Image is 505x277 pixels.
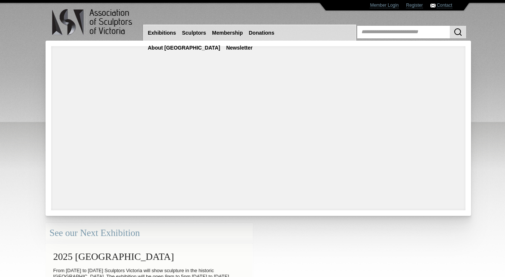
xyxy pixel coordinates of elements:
[209,26,246,40] a: Membership
[437,3,452,8] a: Contact
[453,28,462,37] img: Search
[223,41,256,55] a: Newsletter
[406,3,423,8] a: Register
[430,4,436,7] img: Contact ASV
[370,3,399,8] a: Member Login
[50,248,249,266] h2: 2025 [GEOGRAPHIC_DATA]
[246,26,277,40] a: Donations
[46,223,253,243] div: See our Next Exhibition
[52,7,134,37] img: logo.png
[145,41,223,55] a: About [GEOGRAPHIC_DATA]
[145,26,179,40] a: Exhibitions
[179,26,209,40] a: Sculptors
